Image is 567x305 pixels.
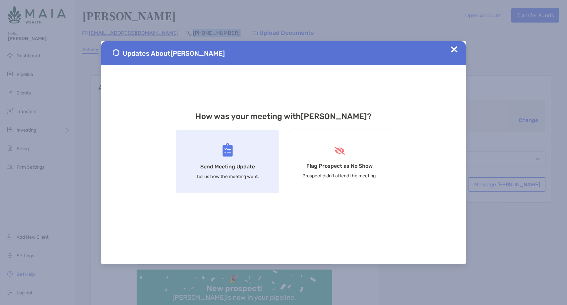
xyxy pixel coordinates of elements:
h3: How was your meeting with [PERSON_NAME] ? [176,112,391,121]
img: Close Updates Zoe [451,46,458,53]
p: Tell us how the meeting went. [196,174,259,179]
span: Updates About [PERSON_NAME] [123,49,225,57]
img: Send Meeting Update 1 [113,49,119,56]
h4: Flag Prospect as No Show [306,163,373,169]
p: Prospect didn’t attend the meeting. [302,173,377,179]
img: Send Meeting Update [222,143,233,157]
h4: Send Meeting Update [200,163,255,170]
img: Flag Prospect as No Show [334,147,346,155]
